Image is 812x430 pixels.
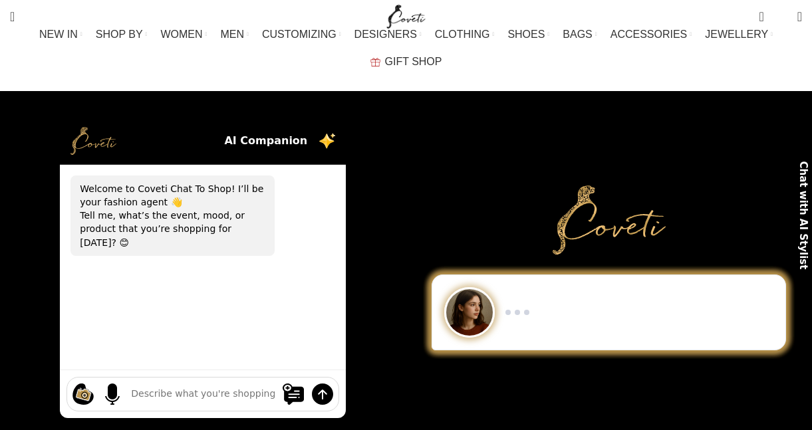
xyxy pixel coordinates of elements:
[553,185,666,255] img: Primary Gold
[370,49,442,75] a: GIFT SHOP
[752,3,770,30] a: 0
[160,28,202,41] span: WOMEN
[507,28,545,41] span: SHOES
[610,28,688,41] span: ACCESSORIES
[221,21,249,48] a: MEN
[3,21,809,75] div: Main navigation
[705,21,773,48] a: JEWELLERY
[705,28,768,41] span: JEWELLERY
[777,13,787,23] span: 0
[370,58,380,66] img: GiftBag
[96,21,148,48] a: SHOP BY
[96,28,143,41] span: SHOP BY
[384,10,428,21] a: Site logo
[435,28,490,41] span: CLOTHING
[39,28,78,41] span: NEW IN
[435,21,495,48] a: CLOTHING
[760,7,770,17] span: 0
[3,3,21,30] a: Search
[262,21,341,48] a: CUSTOMIZING
[160,21,207,48] a: WOMEN
[385,55,442,68] span: GIFT SHOP
[774,3,787,30] div: My Wishlist
[610,21,692,48] a: ACCESSORIES
[39,21,82,48] a: NEW IN
[262,28,337,41] span: CUSTOMIZING
[563,21,597,48] a: BAGS
[354,28,417,41] span: DESIGNERS
[507,21,549,48] a: SHOES
[423,274,796,350] div: Chat to Shop demo
[563,28,592,41] span: BAGS
[354,21,422,48] a: DESIGNERS
[221,28,245,41] span: MEN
